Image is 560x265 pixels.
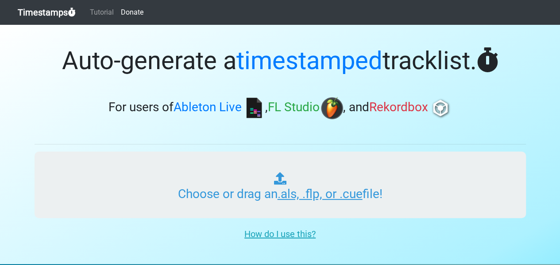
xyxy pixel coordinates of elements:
a: Donate [117,4,147,21]
img: fl.png [321,97,343,119]
a: Tutorial [86,4,117,21]
span: timestamped [236,46,382,75]
h1: Auto-generate a tracklist. [35,46,526,76]
img: rb.png [429,97,452,119]
h3: For users of , , and [35,97,526,119]
a: Timestamps [18,4,76,21]
img: ableton.png [243,97,265,119]
span: FL Studio [268,100,320,115]
span: Rekordbox [369,100,428,115]
span: Ableton Live [174,100,242,115]
u: How do I use this? [244,229,316,239]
